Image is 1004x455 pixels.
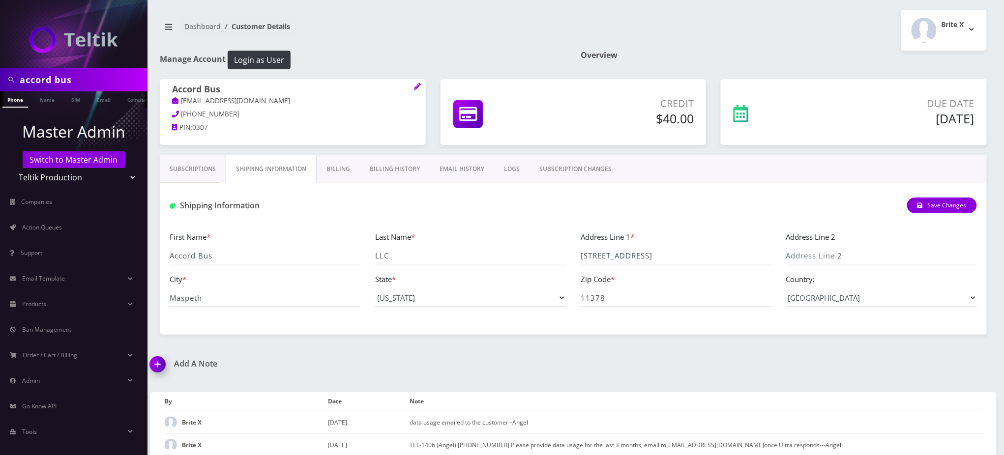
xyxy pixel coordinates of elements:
h5: [DATE] [819,111,974,126]
h2: Brite X [942,21,964,29]
a: Add A Note [150,359,566,369]
span: Ban Management [22,325,71,334]
a: Email [92,91,116,107]
input: City [170,288,360,307]
input: Address Line 1 [581,247,771,265]
span: Products [22,300,46,308]
a: Subscriptions [160,155,226,183]
span: Go Know API [22,402,57,410]
label: Address Line 2 [786,231,836,243]
a: LOGS [494,155,530,183]
h1: Shipping Information [170,201,429,210]
a: [EMAIL_ADDRESS][DOMAIN_NAME] [172,96,291,106]
a: Switch to Master Admin [23,151,125,168]
span: Order / Cart / Billing [23,351,78,359]
img: Teltik Production [30,27,118,53]
label: First Name [170,231,210,243]
span: Tools [22,427,37,436]
button: Login as User [228,51,291,69]
a: SIM [66,91,85,107]
input: Search in Company [20,70,145,89]
button: Brite X [901,10,987,51]
label: Zip Code [581,274,615,285]
a: Billing History [360,155,430,183]
th: By [165,392,328,411]
strong: Brite X [182,441,202,449]
a: PIN: [172,123,192,133]
h1: Manage Account [160,51,566,69]
label: Last Name [375,231,415,243]
input: First Name [170,247,360,265]
th: Note [410,392,982,411]
span: Support [21,249,42,257]
td: data usage emailed to the customer--Angel [410,411,982,433]
p: Due Date [819,96,974,111]
a: Phone [2,91,28,108]
a: Name [35,91,59,107]
td: [DATE] [328,411,410,433]
strong: Brite X [182,418,202,427]
span: Email Template [22,274,65,283]
h5: $40.00 [560,111,694,126]
li: Customer Details [221,21,290,31]
a: SUBSCRIPTION CHANGES [530,155,621,183]
span: Action Queues [22,223,62,231]
p: Credit [560,96,694,111]
span: Admin [22,376,40,385]
a: Company [122,91,155,107]
span: Companies [22,198,53,206]
a: Shipping Information [226,155,317,183]
a: Login as User [226,54,291,64]
label: City [170,274,186,285]
nav: breadcrumb [160,16,566,44]
a: EMAIL HISTORY [430,155,494,183]
h1: Overview [581,51,987,60]
span: 0307 [192,123,208,132]
input: Address Line 2 [786,247,977,265]
label: Address Line 1 [581,231,634,243]
input: Last Name [375,247,566,265]
a: Billing [317,155,360,183]
th: Date [328,392,410,411]
h1: Accord Bus [172,84,413,96]
label: Country: [786,274,815,285]
input: Zip [581,288,771,307]
label: State [375,274,396,285]
button: Save Changes [907,198,977,213]
a: Dashboard [184,22,221,31]
span: [PHONE_NUMBER] [181,110,239,118]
